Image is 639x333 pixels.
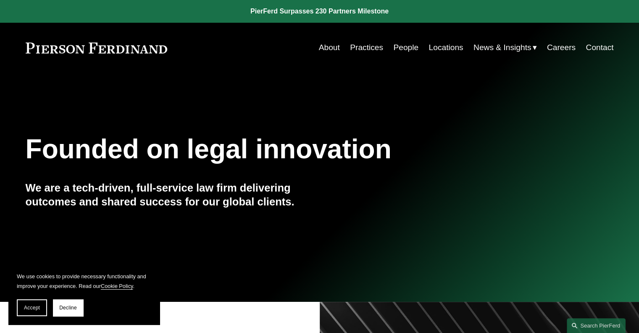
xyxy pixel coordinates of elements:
[319,40,340,56] a: About
[26,181,320,208] h4: We are a tech-driven, full-service law firm delivering outcomes and shared success for our global...
[26,134,516,165] h1: Founded on legal innovation
[567,318,626,333] a: Search this site
[393,40,418,56] a: People
[473,40,537,56] a: folder dropdown
[101,283,133,289] a: Cookie Policy
[24,305,40,311] span: Accept
[17,299,47,316] button: Accept
[473,40,531,55] span: News & Insights
[586,40,613,56] a: Contact
[8,263,160,325] section: Cookie banner
[17,272,151,291] p: We use cookies to provide necessary functionality and improve your experience. Read our .
[53,299,83,316] button: Decline
[59,305,77,311] span: Decline
[547,40,576,56] a: Careers
[350,40,383,56] a: Practices
[429,40,463,56] a: Locations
